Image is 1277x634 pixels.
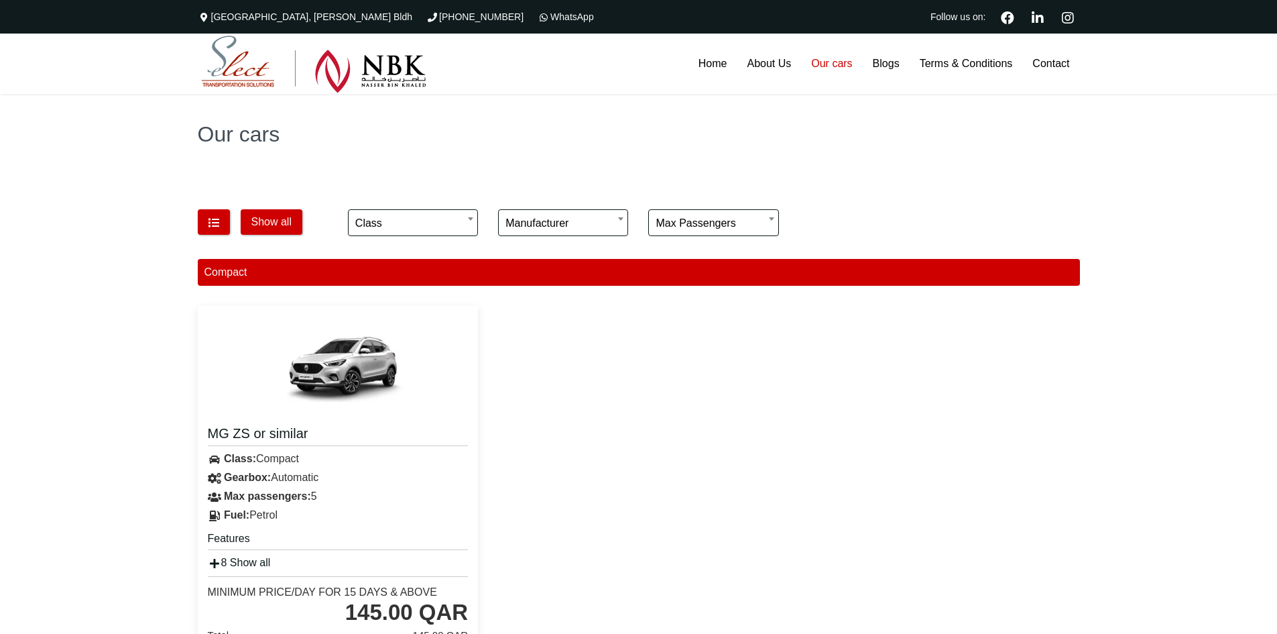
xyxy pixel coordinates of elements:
div: Petrol [198,506,479,525]
a: Blogs [863,34,910,94]
img: MG ZS or similar [257,316,418,417]
a: WhatsApp [537,11,594,22]
strong: Gearbox: [224,472,271,483]
h1: Our cars [198,123,1080,145]
img: Select Rent a Car [201,36,426,93]
span: Max passengers [656,210,771,237]
a: Terms & Conditions [910,34,1023,94]
div: 145.00 QAR [345,599,468,626]
a: Home [688,34,737,94]
div: Automatic [198,468,479,487]
span: Class [355,210,471,237]
a: MG ZS or similar [208,425,469,446]
button: Show all [241,209,302,235]
a: 8 Show all [208,557,271,568]
h5: Features [208,531,469,550]
a: Instagram [1056,9,1080,24]
span: Class [348,209,478,236]
a: Linkedin [1026,9,1050,24]
strong: Max passengers: [224,490,311,502]
strong: Fuel: [224,509,249,521]
strong: Class: [224,453,256,464]
div: 5 [198,487,479,506]
div: Compact [198,259,1080,286]
a: Our cars [801,34,862,94]
span: Max passengers [648,209,778,236]
span: Manufacturer [498,209,628,236]
a: Facebook [995,9,1020,24]
span: Manufacturer [505,210,621,237]
a: About Us [737,34,801,94]
div: Compact [198,450,479,468]
div: Minimum Price/Day for 15 days & Above [208,586,437,599]
a: [PHONE_NUMBER] [426,11,524,22]
a: Contact [1022,34,1079,94]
